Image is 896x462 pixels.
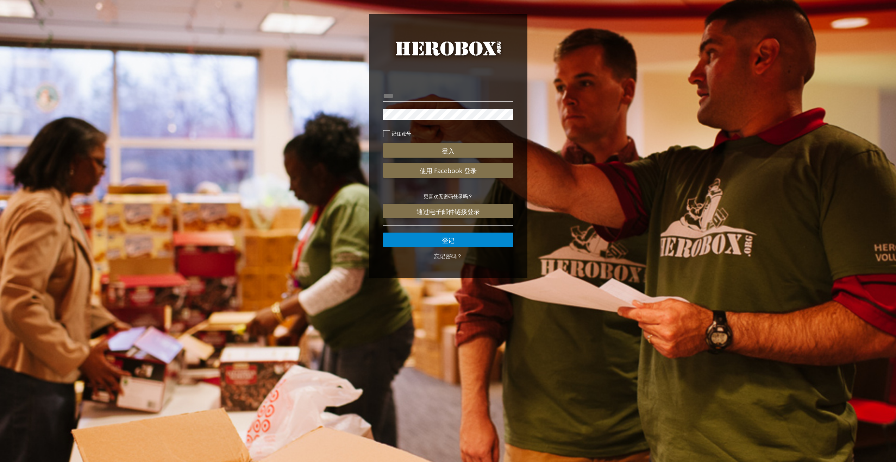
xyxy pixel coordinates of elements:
[383,204,513,218] a: 通过电子邮件链接登录
[442,147,455,155] font: 登入
[383,233,513,247] a: 登记
[391,130,411,137] font: 记住账号
[416,207,480,216] font: 通过电子邮件链接登录
[383,163,513,177] a: 使用 Facebook 登录
[434,252,462,260] a: 忘记密码？
[424,193,473,200] font: 更喜欢无密码登录吗？
[420,167,477,175] font: 使用 Facebook 登录
[383,143,513,158] button: 登入
[442,236,455,245] font: 登记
